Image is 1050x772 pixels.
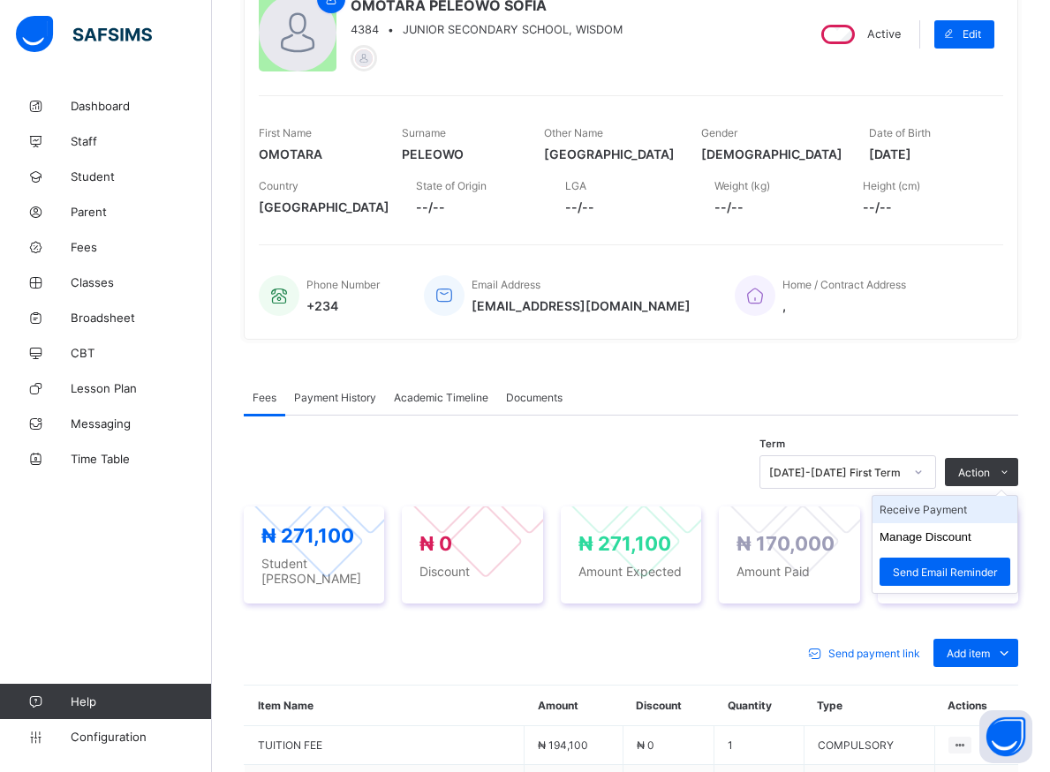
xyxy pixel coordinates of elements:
span: ₦ 271,100 [261,524,354,547]
span: Surname [402,126,446,139]
span: Broadsheet [71,311,212,325]
span: Discount [419,564,525,579]
span: Time Table [71,452,212,466]
span: First Name [259,126,312,139]
span: Phone Number [306,278,380,291]
button: Open asap [979,710,1032,763]
span: [DEMOGRAPHIC_DATA] [701,146,842,161]
span: JUNIOR SECONDARY SCHOOL, WISDOM [403,23,623,36]
li: dropdown-list-item-text-2 [872,551,1017,593]
span: ₦ 0 [637,738,654,752]
span: 4384 [351,23,379,36]
span: Gender [701,126,737,139]
span: Add item [947,647,990,660]
span: Action [958,466,990,479]
span: [DATE] [869,146,986,161]
span: Payment History [294,391,376,404]
div: [DATE]-[DATE] First Term [769,466,903,479]
span: Amount Expected [578,564,684,579]
span: ₦ 0 [419,532,452,555]
th: Actions [934,686,1018,726]
span: Messaging [71,416,212,431]
span: Height (cm) [863,179,920,192]
span: OMOTARA [259,146,375,161]
span: Student [71,169,212,184]
span: Classes [71,275,212,289]
span: Dashboard [71,99,212,113]
span: Amount Paid [737,564,842,579]
td: 1 [714,726,804,765]
span: ₦ 194,100 [538,738,588,752]
th: Amount [525,686,623,726]
span: Weight (kg) [714,179,770,192]
span: Help [71,694,211,708]
span: ₦ 271,100 [578,532,671,555]
span: Parent [71,205,212,219]
span: Fees [71,240,212,254]
span: Academic Timeline [394,391,488,404]
li: dropdown-list-item-text-1 [872,523,1017,551]
span: CBT [71,346,212,360]
span: --/-- [863,199,986,214]
th: Quantity [714,686,804,726]
span: , [782,298,906,313]
span: Staff [71,134,212,148]
span: --/-- [565,199,688,214]
span: --/-- [714,199,837,214]
span: Fees [253,391,276,404]
span: Other Name [544,126,603,139]
span: Send payment link [828,647,920,660]
span: [GEOGRAPHIC_DATA] [259,199,389,214]
span: Documents [506,391,563,404]
th: Discount [623,686,714,726]
div: • [351,23,623,36]
span: State of Origin [416,179,487,192]
th: Item Name [245,686,525,726]
span: Country [259,179,298,192]
span: LGA [565,179,586,192]
span: PELEOWO [402,146,518,161]
span: Lesson Plan [71,381,212,395]
span: Send Email Reminder [893,566,997,579]
button: Manage Discount [880,530,971,543]
li: dropdown-list-item-text-0 [872,496,1017,523]
span: Home / Contract Address [782,278,906,291]
td: COMPULSORY [804,726,934,765]
span: --/-- [416,199,539,214]
span: TUITION FEE [258,738,510,752]
span: Student [PERSON_NAME] [261,556,366,586]
span: [GEOGRAPHIC_DATA] [544,146,675,161]
span: Configuration [71,730,211,744]
span: ₦ 170,000 [737,532,835,555]
img: safsims [16,16,152,53]
span: Term [759,438,785,450]
span: Active [867,27,901,41]
th: Type [804,686,934,726]
span: Date of Birth [869,126,931,139]
span: [EMAIL_ADDRESS][DOMAIN_NAME] [472,298,691,313]
span: +234 [306,298,380,313]
span: Edit [963,27,981,41]
span: Email Address [472,278,540,291]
